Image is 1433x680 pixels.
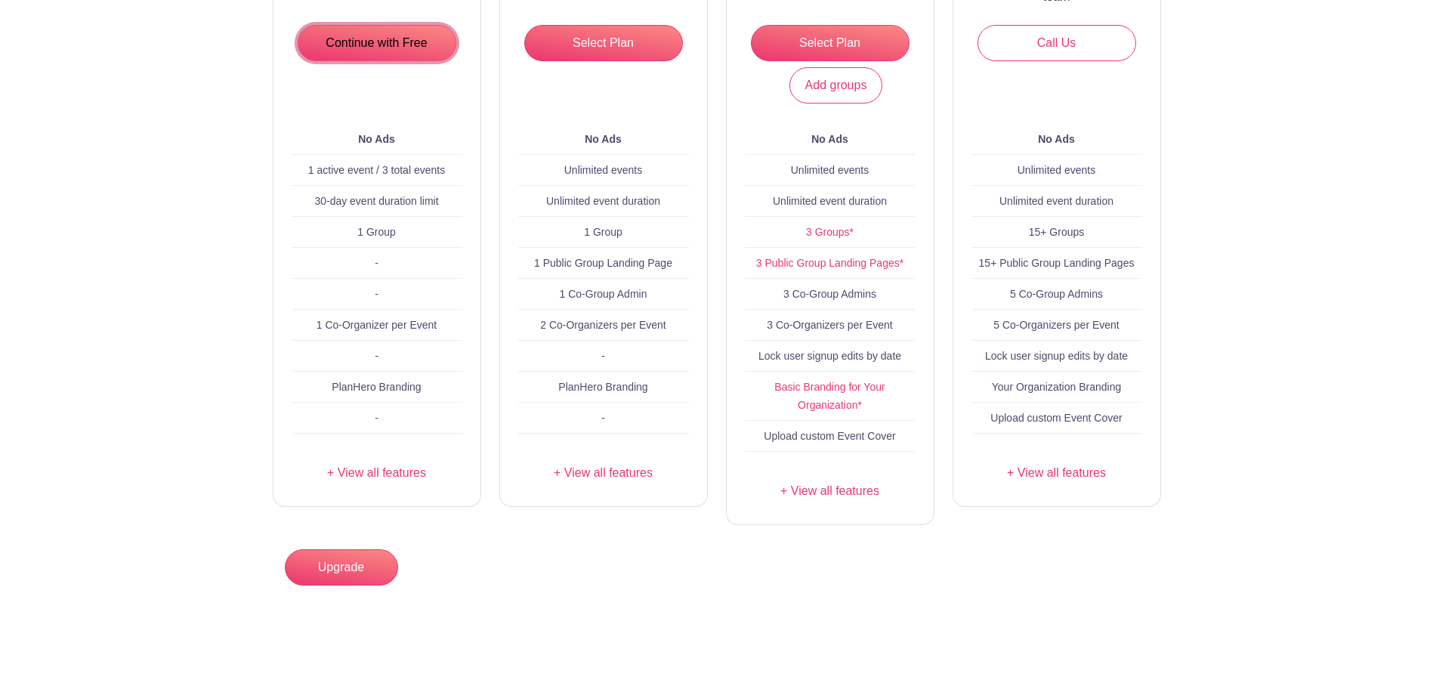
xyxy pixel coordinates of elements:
[540,319,666,331] span: 2 Co-Organizers per Event
[308,164,445,176] span: 1 active event / 3 total events
[332,381,421,393] span: PlanHero Branding
[979,257,1135,269] span: 15+ Public Group Landing Pages
[783,288,876,300] span: 3 Co-Group Admins
[767,319,893,331] span: 3 Co-Organizers per Event
[558,381,647,393] span: PlanHero Branding
[751,25,910,61] input: Select Plan
[546,195,660,207] span: Unlimited event duration
[789,67,883,104] a: Add groups
[990,412,1122,424] span: Upload custom Event Cover
[1010,288,1103,300] span: 5 Co-Group Admins
[314,195,438,207] span: 30-day event duration limit
[584,226,622,238] span: 1 Group
[524,25,683,61] input: Select Plan
[758,350,901,362] span: Lock user signup edits by date
[1018,164,1096,176] span: Unlimited events
[977,25,1136,61] a: Call Us
[357,226,396,238] span: 1 Group
[564,164,643,176] span: Unlimited events
[773,195,887,207] span: Unlimited event duration
[774,381,885,411] a: Basic Branding for Your Organization*
[285,549,398,586] a: Upgrade
[375,288,378,300] span: -
[1029,226,1085,238] span: 15+ Groups
[601,350,605,362] span: -
[358,133,394,145] b: No Ads
[1038,133,1074,145] b: No Ads
[745,482,916,500] a: + View all features
[560,288,647,300] span: 1 Co-Group Admin
[375,350,378,362] span: -
[317,319,437,331] span: 1 Co-Organizer per Event
[999,195,1113,207] span: Unlimited event duration
[518,464,689,482] a: + View all features
[585,133,621,145] b: No Ads
[971,464,1142,482] a: + View all features
[811,133,848,145] b: No Ads
[375,257,378,269] span: -
[993,319,1120,331] span: 5 Co-Organizers per Event
[764,430,895,442] span: Upload custom Event Cover
[601,412,605,424] span: -
[756,257,903,269] a: 3 Public Group Landing Pages*
[985,350,1128,362] span: Lock user signup edits by date
[534,257,672,269] span: 1 Public Group Landing Page
[791,164,869,176] span: Unlimited events
[292,464,462,482] a: + View all features
[298,25,456,61] input: Continue with Free
[806,226,854,238] a: 3 Groups*
[375,412,378,424] span: -
[992,381,1122,393] span: Your Organization Branding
